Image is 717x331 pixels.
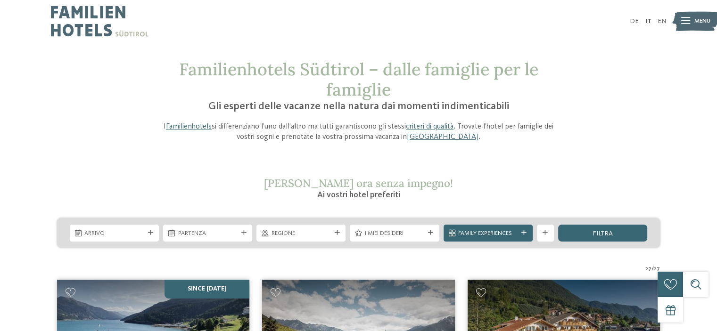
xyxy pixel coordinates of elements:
[645,18,651,24] a: IT
[179,58,538,100] span: Familienhotels Südtirol – dalle famiglie per le famiglie
[272,229,331,238] span: Regione
[166,123,212,130] a: Familienhotels
[407,133,478,141] a: [GEOGRAPHIC_DATA]
[365,229,424,238] span: I miei desideri
[645,265,651,273] span: 27
[630,18,639,24] a: DE
[317,191,400,199] span: Ai vostri hotel preferiti
[178,229,238,238] span: Partenza
[406,123,453,130] a: criteri di qualità
[208,101,509,112] span: Gli esperti delle vacanze nella natura dai momenti indimenticabili
[694,17,710,25] span: Menu
[593,230,613,237] span: filtra
[157,121,560,143] p: I si differenziano l’uno dall’altro ma tutti garantiscono gli stessi . Trovate l’hotel per famigl...
[651,265,654,273] span: /
[264,176,453,190] span: [PERSON_NAME] ora senza impegno!
[658,18,666,24] a: EN
[84,229,144,238] span: Arrivo
[458,229,518,238] span: Family Experiences
[654,265,660,273] span: 27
